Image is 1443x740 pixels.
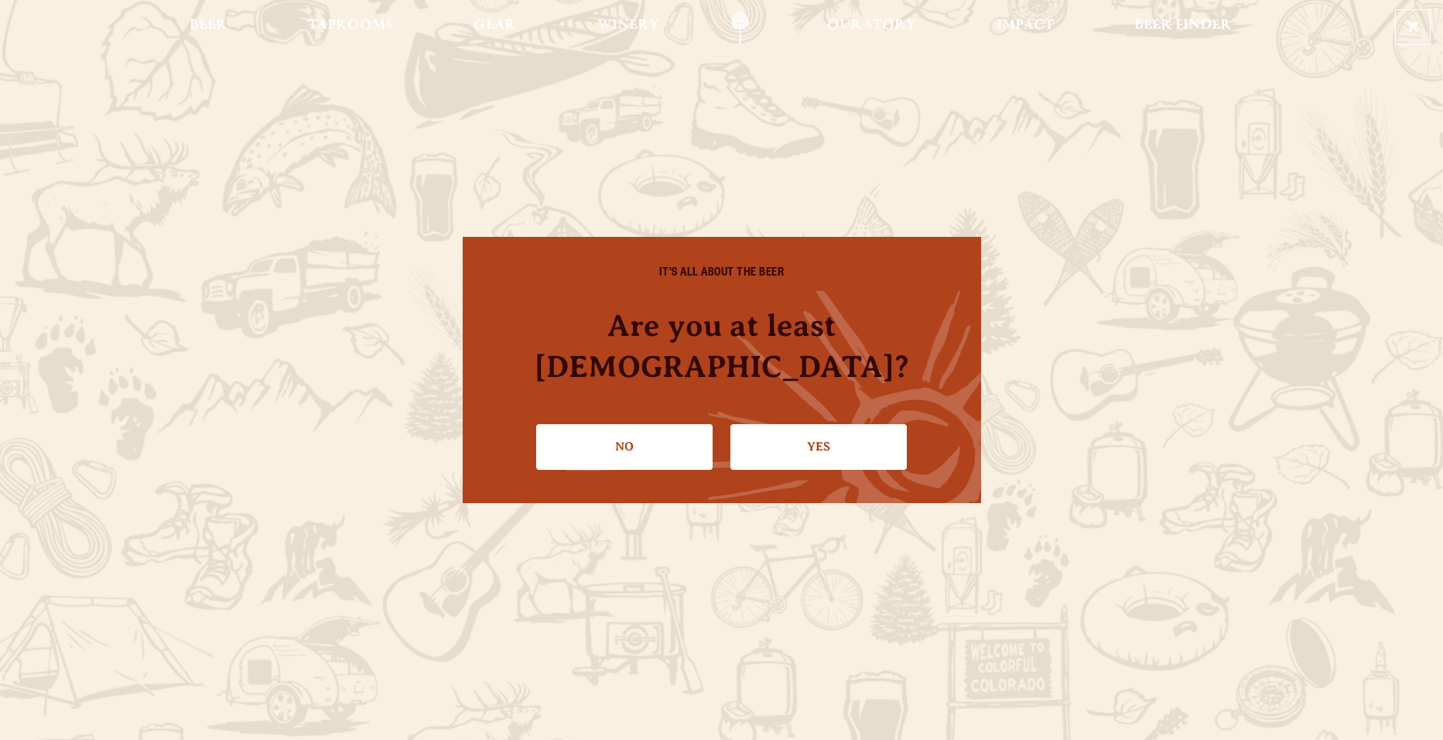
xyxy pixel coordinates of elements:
a: Our Story [817,10,926,45]
a: Beer [180,10,238,45]
a: Impact [987,10,1064,45]
a: No [536,424,713,469]
a: Odell Home [711,10,769,45]
span: Beer [190,19,227,32]
a: Beer Finder [1124,10,1242,45]
span: Taprooms [308,19,393,32]
h4: Are you at least [DEMOGRAPHIC_DATA]? [494,305,950,387]
a: Taprooms [298,10,403,45]
span: Winery [597,19,659,32]
span: Gear [474,19,516,32]
span: Our Story [827,19,916,32]
a: Gear [463,10,526,45]
span: Impact [997,19,1054,32]
a: Confirm I'm 21 or older [730,424,907,469]
span: Beer Finder [1134,19,1232,32]
a: Winery [587,10,669,45]
h6: IT'S ALL ABOUT THE BEER [494,268,950,282]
